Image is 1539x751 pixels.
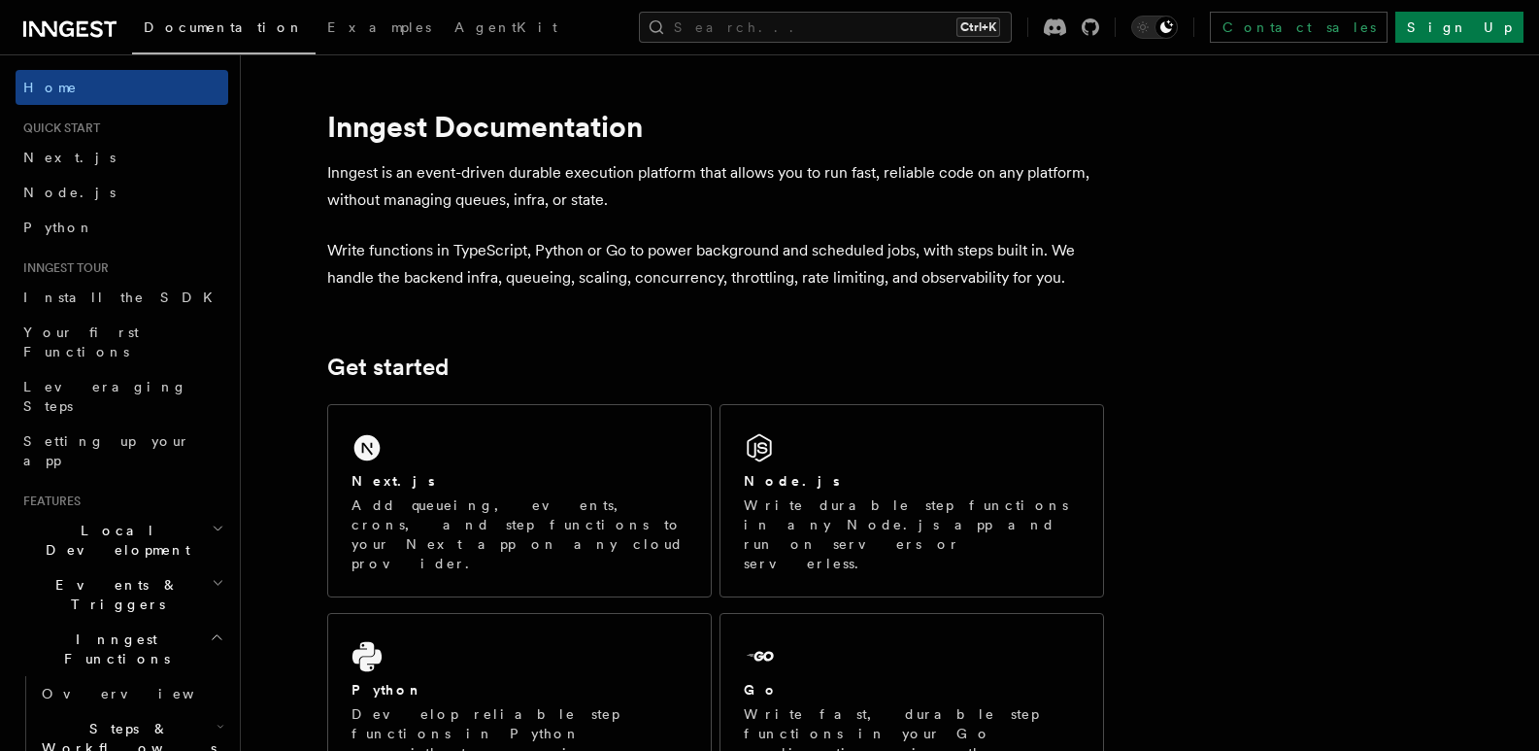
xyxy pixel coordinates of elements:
a: Next.js [16,140,228,175]
a: Node.js [16,175,228,210]
p: Inngest is an event-driven durable execution platform that allows you to run fast, reliable code ... [327,159,1104,214]
span: Next.js [23,150,116,165]
a: Overview [34,676,228,711]
button: Local Development [16,513,228,567]
span: Install the SDK [23,290,224,305]
h2: Python [351,680,423,700]
span: Python [23,220,94,235]
span: Overview [42,686,242,701]
p: Write durable step functions in any Node.js app and run on servers or serverless. [744,495,1080,573]
a: Next.jsAdd queueing, events, crons, and step functions to your Next app on any cloud provider. [327,404,712,597]
span: Leveraging Steps [23,379,187,414]
span: Local Development [16,521,212,560]
a: Contact sales [1210,12,1388,43]
span: Events & Triggers [16,575,212,614]
span: Inngest Functions [16,630,210,668]
a: Setting up your app [16,424,228,478]
span: Your first Functions [23,324,139,359]
h2: Next.js [351,471,435,491]
a: Node.jsWrite durable step functions in any Node.js app and run on servers or serverless. [719,404,1104,597]
a: Your first Functions [16,315,228,369]
a: Documentation [132,6,316,54]
button: Inngest Functions [16,622,228,676]
a: Leveraging Steps [16,369,228,424]
span: Node.js [23,185,116,200]
span: Quick start [16,120,100,136]
span: AgentKit [454,19,557,35]
button: Toggle dark mode [1131,16,1178,39]
a: Sign Up [1395,12,1523,43]
p: Write functions in TypeScript, Python or Go to power background and scheduled jobs, with steps bu... [327,237,1104,291]
h2: Go [744,680,779,700]
p: Add queueing, events, crons, and step functions to your Next app on any cloud provider. [351,495,687,573]
kbd: Ctrl+K [956,17,1000,37]
h1: Inngest Documentation [327,109,1104,144]
span: Inngest tour [16,260,109,276]
span: Features [16,494,81,509]
button: Events & Triggers [16,567,228,622]
span: Setting up your app [23,433,190,468]
a: AgentKit [443,6,569,52]
a: Get started [327,354,449,381]
a: Python [16,210,228,245]
a: Examples [316,6,443,52]
a: Install the SDK [16,280,228,315]
span: Home [23,78,78,97]
button: Search...Ctrl+K [639,12,1012,43]
h2: Node.js [744,471,840,491]
span: Documentation [144,19,304,35]
a: Home [16,70,228,105]
span: Examples [327,19,431,35]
